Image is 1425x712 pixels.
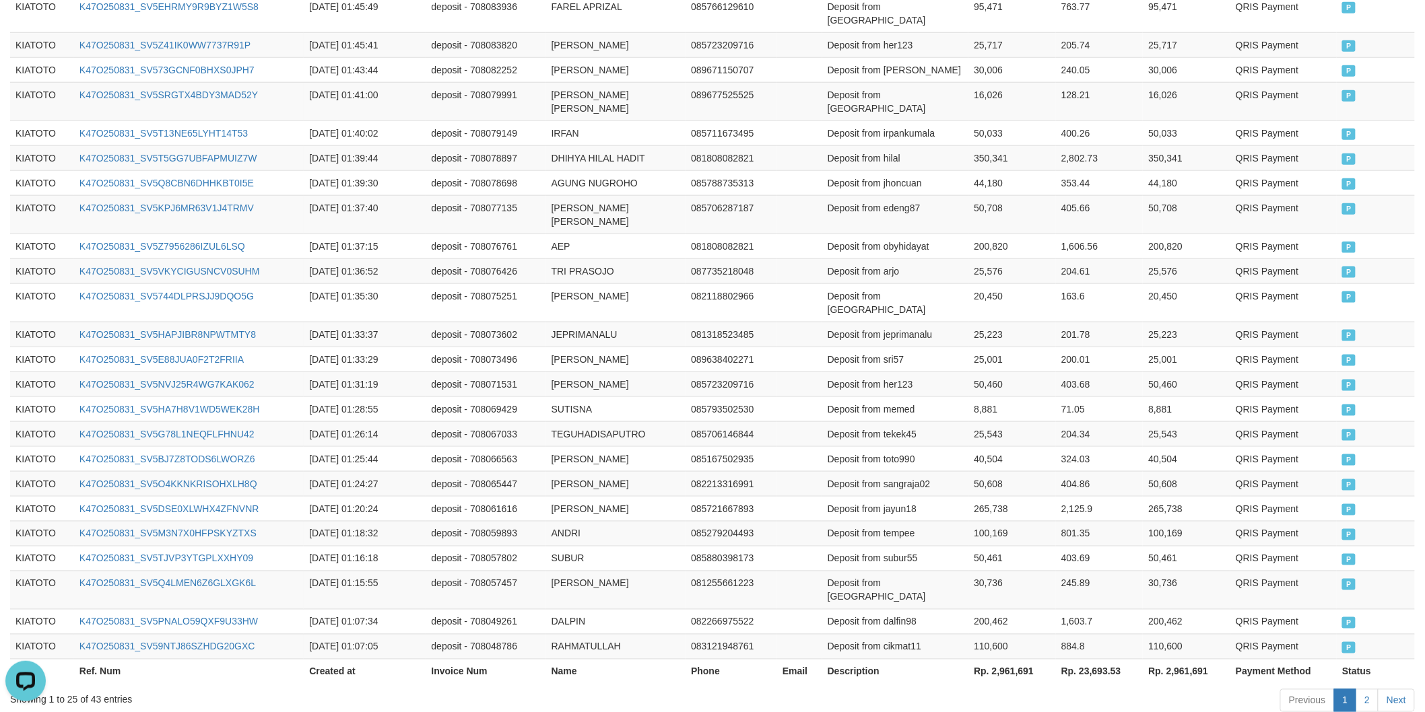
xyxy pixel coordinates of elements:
[1143,571,1230,609] td: 30,736
[1056,322,1144,347] td: 201.78
[546,82,686,120] td: [PERSON_NAME] [PERSON_NAME]
[304,471,426,496] td: [DATE] 01:24:27
[1230,234,1337,258] td: QRIS Payment
[10,634,74,659] td: KIATOTO
[304,195,426,234] td: [DATE] 01:37:40
[1230,195,1337,234] td: QRIS Payment
[1143,446,1230,471] td: 40,504
[1342,242,1356,253] span: PAID
[968,82,1056,120] td: 16,026
[1056,283,1144,322] td: 163.6
[10,546,74,571] td: KIATOTO
[546,446,686,471] td: [PERSON_NAME]
[1056,446,1144,471] td: 324.03
[1230,170,1337,195] td: QRIS Payment
[304,634,426,659] td: [DATE] 01:07:05
[426,396,546,421] td: deposit - 708069429
[822,170,969,195] td: Deposit from jhoncuan
[426,258,546,283] td: deposit - 708076426
[822,258,969,283] td: Deposit from arjo
[10,195,74,234] td: KIATOTO
[822,396,969,421] td: Deposit from memed
[1342,454,1356,466] span: PAID
[686,446,777,471] td: 085167502935
[426,659,546,684] th: Invoice Num
[1143,170,1230,195] td: 44,180
[1342,90,1356,102] span: PAID
[968,521,1056,546] td: 100,169
[79,354,244,365] a: K47O250831_SV5E88JUA0F2T2FRIIA
[79,1,259,12] a: K47O250831_SV5EHRMY9R9BYZ1W5S8
[546,546,686,571] td: SUBUR
[10,258,74,283] td: KIATOTO
[1056,634,1144,659] td: 884.8
[1342,504,1356,515] span: PAID
[1056,170,1144,195] td: 353.44
[1056,347,1144,371] td: 200.01
[1056,521,1144,546] td: 801.35
[686,421,777,446] td: 085706146844
[968,634,1056,659] td: 110,600
[1143,609,1230,634] td: 200,462
[10,471,74,496] td: KIATOTO
[968,571,1056,609] td: 30,736
[426,371,546,396] td: deposit - 708071531
[1056,396,1144,421] td: 71.05
[304,170,426,195] td: [DATE] 01:39:30
[686,195,777,234] td: 085706287187
[1342,579,1356,590] span: PAID
[79,478,257,489] a: K47O250831_SV5O4KKNKRISOHXLH8Q
[1056,471,1144,496] td: 404.86
[968,546,1056,571] td: 50,461
[304,283,426,322] td: [DATE] 01:35:30
[304,32,426,57] td: [DATE] 01:45:41
[1230,347,1337,371] td: QRIS Payment
[1143,120,1230,145] td: 50,033
[686,234,777,258] td: 081808082821
[1143,396,1230,421] td: 8,881
[1342,380,1356,391] span: PAID
[79,616,258,627] a: K47O250831_SV5PNALO59QXF9U33HW
[304,82,426,120] td: [DATE] 01:41:00
[1342,355,1356,366] span: PAID
[304,421,426,446] td: [DATE] 01:26:14
[1230,446,1337,471] td: QRIS Payment
[79,266,260,277] a: K47O250831_SV5VKYCIGUSNCV0SUHM
[822,659,969,684] th: Description
[1230,421,1337,446] td: QRIS Payment
[822,195,969,234] td: Deposit from edeng87
[10,234,74,258] td: KIATOTO
[10,496,74,521] td: KIATOTO
[1334,689,1357,712] a: 1
[304,258,426,283] td: [DATE] 01:36:52
[822,609,969,634] td: Deposit from dalfin98
[426,609,546,634] td: deposit - 708049261
[1230,57,1337,82] td: QRIS Payment
[546,195,686,234] td: [PERSON_NAME] [PERSON_NAME]
[1280,689,1334,712] a: Previous
[10,120,74,145] td: KIATOTO
[546,496,686,521] td: [PERSON_NAME]
[968,120,1056,145] td: 50,033
[1143,546,1230,571] td: 50,461
[1230,571,1337,609] td: QRIS Payment
[304,446,426,471] td: [DATE] 01:25:44
[10,32,74,57] td: KIATOTO
[1230,496,1337,521] td: QRIS Payment
[546,371,686,396] td: [PERSON_NAME]
[426,120,546,145] td: deposit - 708079149
[686,57,777,82] td: 089671150707
[1056,120,1144,145] td: 400.26
[1143,347,1230,371] td: 25,001
[79,90,258,100] a: K47O250831_SV5SRGTX4BDY3MAD52Y
[968,396,1056,421] td: 8,881
[686,571,777,609] td: 081255661223
[10,347,74,371] td: KIATOTO
[79,40,251,50] a: K47O250831_SV5Z41IK0WW7737R91P
[1230,546,1337,571] td: QRIS Payment
[1230,120,1337,145] td: QRIS Payment
[1230,609,1337,634] td: QRIS Payment
[686,371,777,396] td: 085723209716
[686,82,777,120] td: 089677525525
[79,128,248,139] a: K47O250831_SV5T13NE65LYHT14T53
